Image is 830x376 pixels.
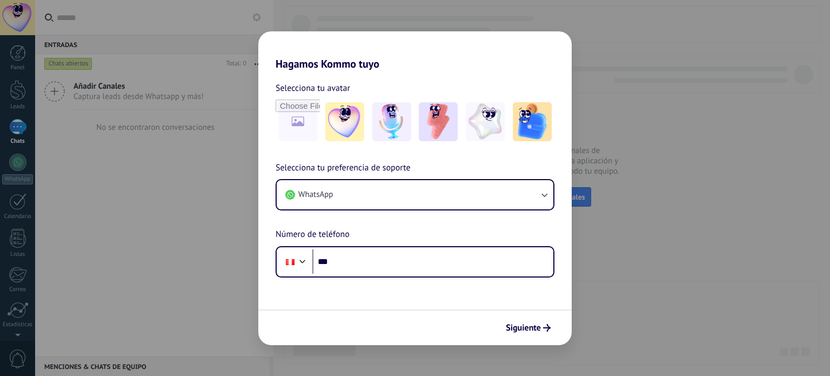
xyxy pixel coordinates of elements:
[258,31,572,70] h2: Hagamos Kommo tuyo
[501,319,555,337] button: Siguiente
[276,81,350,95] span: Selecciona tu avatar
[506,324,541,332] span: Siguiente
[277,180,553,209] button: WhatsApp
[513,102,552,141] img: -5.jpeg
[325,102,364,141] img: -1.jpeg
[419,102,458,141] img: -3.jpeg
[276,228,350,242] span: Número de teléfono
[298,189,333,200] span: WhatsApp
[280,250,300,273] div: Peru: + 51
[276,161,411,175] span: Selecciona tu preferencia de soporte
[466,102,505,141] img: -4.jpeg
[372,102,411,141] img: -2.jpeg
